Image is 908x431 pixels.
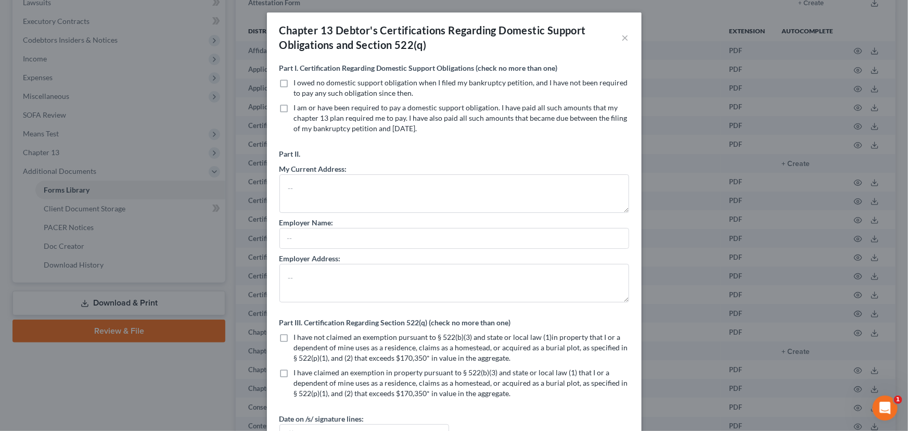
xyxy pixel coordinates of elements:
label: Part III. Certification Regarding Section 522(q) (check no more than one) [279,317,511,328]
label: Date on /s/ signature lines: [279,413,364,424]
span: 1 [894,396,902,404]
label: Employer Address: [279,253,341,264]
div: Chapter 13 Debtor's Certifications Regarding Domestic Support Obligations and Section 522(q) [279,23,622,52]
span: I have claimed an exemption in property pursuant to § 522(b)(3) and state or local law (1) that I... [294,368,628,398]
button: × [622,31,629,44]
span: I owed no domestic support obligation when I filed my bankruptcy petition, and I have not been re... [294,78,628,97]
iframe: Intercom live chat [873,396,898,421]
label: My Current Address: [279,163,347,174]
span: I have not claimed an exemption pursuant to § 522(b)(3) and state or local law (1)in property tha... [294,333,628,362]
label: Employer Name: [279,217,334,228]
label: Part I. Certification Regarding Domestic Support Obligations (check no more than one) [279,62,558,73]
input: -- [280,229,629,248]
label: Part II. [279,148,301,159]
span: I am or have been required to pay a domestic support obligation. I have paid all such amounts tha... [294,103,628,133]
